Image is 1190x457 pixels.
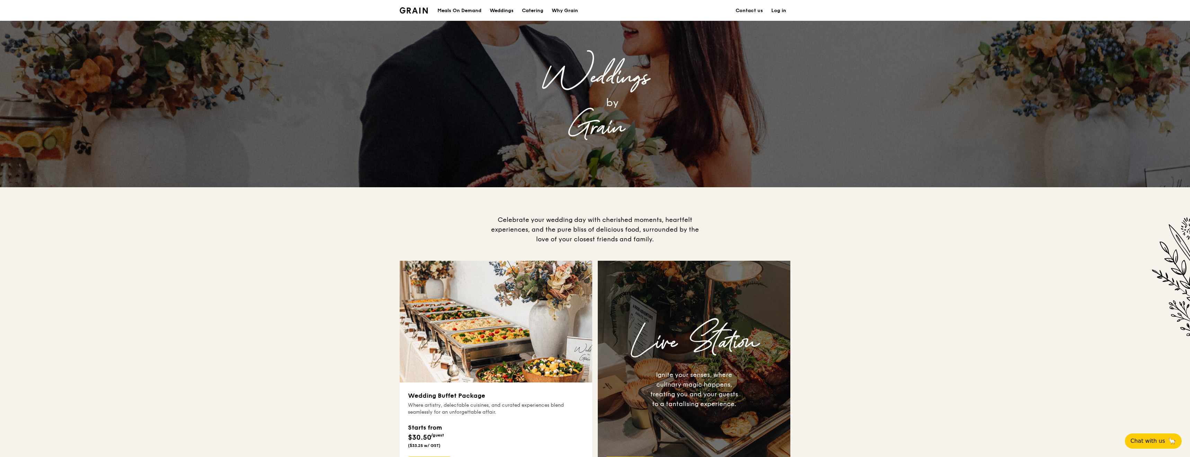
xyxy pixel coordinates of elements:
div: Weddings [456,62,734,93]
div: Celebrate your wedding day with cherished moments, heartfelt experiences, and the pure bliss of d... [488,215,702,244]
div: $30.50 [408,423,444,443]
div: Catering [522,0,543,21]
a: Log in [767,0,790,21]
img: grain-wedding-buffet-package-thumbnail.jpg [400,261,592,382]
div: Weddings [490,0,514,21]
div: Why Grain [552,0,578,21]
div: Ignite your senses, where culinary magic happens, treating you and your guests to a tantalising e... [648,370,740,409]
a: Catering [518,0,548,21]
div: ($33.25 w/ GST) [408,443,444,448]
div: Meals On Demand [437,0,481,21]
button: Chat with us🦙 [1125,433,1182,449]
div: by [491,93,734,112]
a: Contact us [731,0,767,21]
div: Grain [456,112,734,143]
span: /guest [431,433,444,438]
h3: Wedding Buffet Package [408,391,584,400]
span: 🦙 [1168,437,1176,445]
span: Chat with us [1130,437,1165,445]
div: Where artistry, delectable cuisines, and curated experiences blend seamlessly for an unforgettabl... [408,402,584,416]
h3: Live Station [603,320,785,364]
a: Weddings [486,0,518,21]
a: Why Grain [548,0,582,21]
div: Starts from [408,423,444,432]
img: flower-right.de2a98c9.png [1137,208,1190,374]
img: Grain [400,7,428,14]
